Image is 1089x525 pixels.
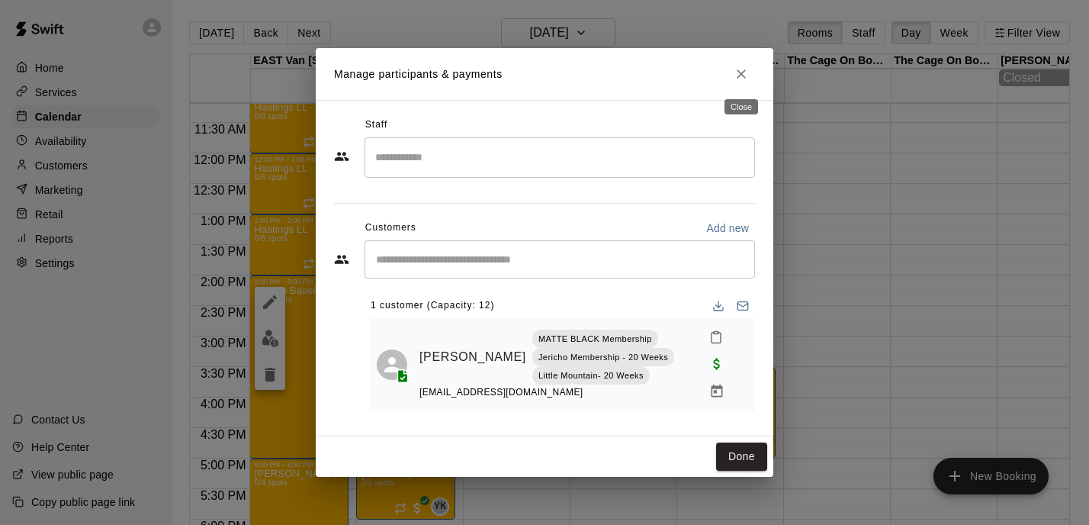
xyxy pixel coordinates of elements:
button: Done [716,443,767,471]
span: Waived payment [703,356,731,369]
p: Little Mountain- 20 Weeks [538,369,644,382]
button: Mark attendance [703,324,729,350]
button: Manage bookings & payment [703,378,731,405]
span: 1 customer (Capacity: 12) [371,294,494,318]
div: Close [724,99,758,114]
button: Add new [700,216,755,240]
a: [PERSON_NAME] [419,347,526,367]
svg: Customers [334,252,349,267]
p: Add new [706,221,749,236]
div: Start typing to search customers... [365,240,755,279]
button: Close [728,60,755,88]
span: Staff [365,113,387,137]
div: Search staff [365,137,755,178]
p: MATTE BLACK Membership [538,333,652,346]
button: Download list [706,294,731,318]
svg: Staff [334,149,349,164]
div: Cohen Zajtmann [377,349,407,380]
p: Manage participants & payments [334,66,503,82]
span: [EMAIL_ADDRESS][DOMAIN_NAME] [419,387,583,398]
span: Customers [365,216,416,240]
p: Jericho Membership - 20 Weeks [538,351,668,364]
button: Email participants [731,294,755,318]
